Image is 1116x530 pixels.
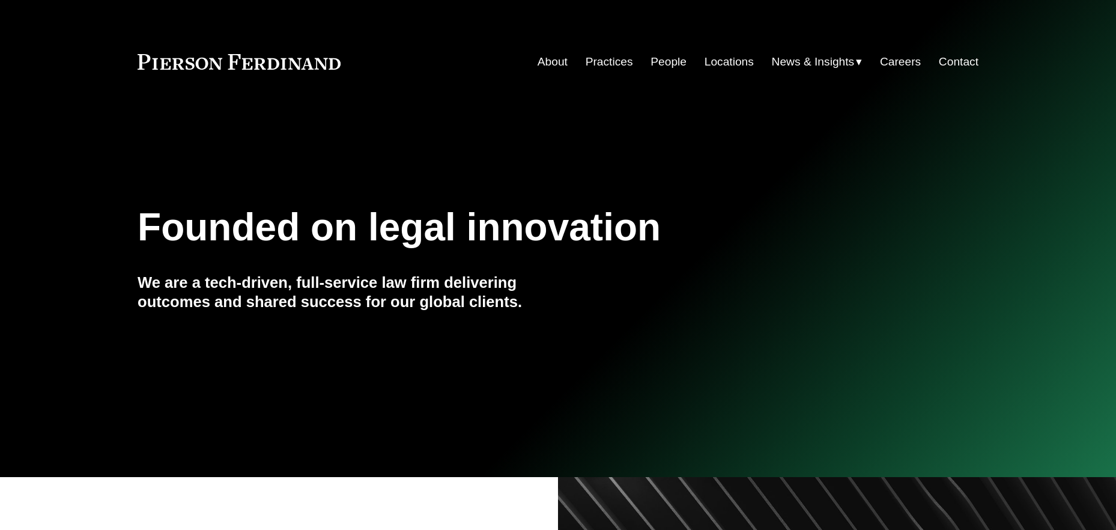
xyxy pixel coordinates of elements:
span: News & Insights [772,52,855,73]
h1: Founded on legal innovation [138,206,839,249]
a: folder dropdown [772,50,863,73]
a: About [538,50,568,73]
a: Practices [586,50,633,73]
a: Locations [705,50,754,73]
a: Contact [939,50,978,73]
a: People [650,50,687,73]
a: Careers [880,50,921,73]
h4: We are a tech-driven, full-service law firm delivering outcomes and shared success for our global... [138,273,558,312]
